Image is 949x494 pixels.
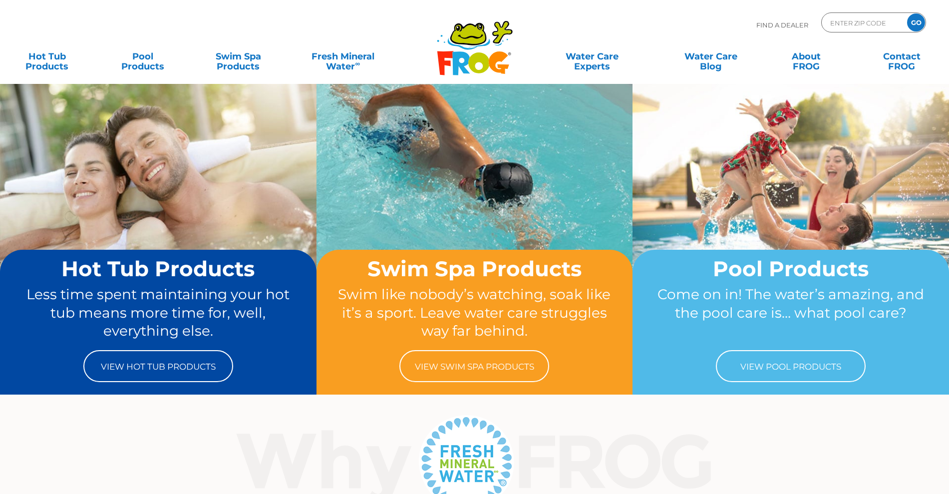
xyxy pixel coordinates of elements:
a: Water CareExperts [532,46,652,66]
h2: Pool Products [651,257,930,280]
h2: Swim Spa Products [335,257,614,280]
h2: Hot Tub Products [19,257,298,280]
a: Water CareBlog [673,46,748,66]
p: Less time spent maintaining your hot tub means more time for, well, everything else. [19,285,298,340]
input: GO [907,13,925,31]
a: Hot TubProducts [10,46,84,66]
p: Swim like nobody’s watching, soak like it’s a sport. Leave water care struggles way far behind. [335,285,614,340]
img: home-banner-pool-short [633,83,949,320]
input: Zip Code Form [829,15,897,30]
a: View Swim Spa Products [399,350,549,382]
a: Swim SpaProducts [201,46,276,66]
p: Find A Dealer [756,12,808,37]
img: home-banner-swim-spa-short [316,83,633,320]
a: View Pool Products [716,350,866,382]
a: AboutFROG [769,46,844,66]
p: Come on in! The water’s amazing, and the pool care is… what pool care? [651,285,930,340]
a: PoolProducts [105,46,180,66]
a: ContactFROG [865,46,939,66]
a: Fresh MineralWater∞ [297,46,389,66]
a: View Hot Tub Products [83,350,233,382]
sup: ∞ [355,59,360,67]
